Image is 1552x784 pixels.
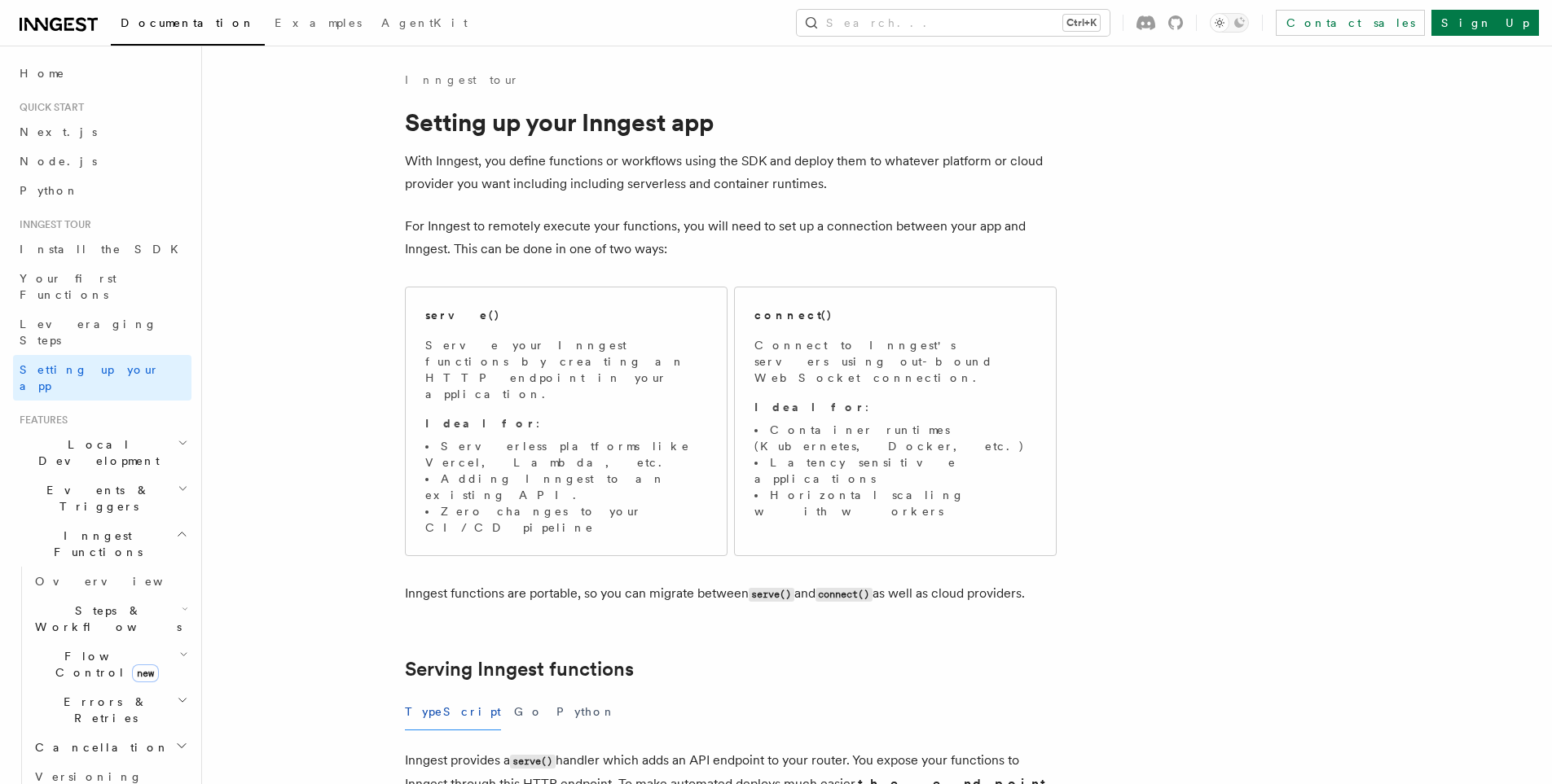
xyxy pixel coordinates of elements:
a: Sign Up [1431,10,1539,36]
a: AgentKit [372,5,477,44]
li: Zero changes to your CI/CD pipeline [425,503,707,536]
button: Flow Controlnew [29,642,191,687]
p: With Inngest, you define functions or workflows using the SDK and deploy them to whatever platfor... [405,150,1057,195]
a: Install the SDK [13,234,191,264]
h2: serve() [425,307,500,323]
button: Inngest Functions [13,521,191,567]
span: Cancellation [29,739,169,756]
a: Next.js [13,117,191,147]
p: For Inngest to remotely execute your functions, you will need to set up a connection between your... [405,215,1057,261]
button: Search...Ctrl+K [797,10,1110,36]
code: serve() [510,755,556,769]
a: Contact sales [1276,10,1425,36]
p: Connect to Inngest's servers using out-bound WebSocket connection. [754,337,1036,386]
span: Overview [35,575,203,588]
p: Serve your Inngest functions by creating an HTTP endpoint in your application. [425,337,707,402]
a: Inngest tour [405,72,519,88]
span: Steps & Workflows [29,602,182,635]
span: Documentation [121,16,255,29]
a: Leveraging Steps [13,309,191,355]
p: : [754,399,1036,415]
span: Examples [275,16,362,29]
button: Local Development [13,430,191,475]
span: Your first Functions [20,272,117,301]
span: Next.js [20,125,97,138]
h1: Setting up your Inngest app [405,107,1057,137]
span: Setting up your app [20,363,160,392]
p: : [425,415,707,431]
kbd: Ctrl+K [1063,15,1100,31]
li: Serverless platforms like Vercel, Lambda, etc. [425,438,707,471]
button: Python [556,694,616,730]
a: connect()Connect to Inngest's servers using out-bound WebSocket connection.Ideal for:Container ru... [734,287,1057,556]
li: Latency sensitive applications [754,454,1036,487]
li: Horizontal scaling with workers [754,487,1036,519]
span: Install the SDK [20,243,188,256]
span: new [132,664,159,682]
code: connect() [816,588,873,602]
button: Go [514,694,543,730]
span: Node.js [20,155,97,168]
span: Python [20,184,79,197]
h2: connect() [754,307,833,323]
span: Inngest Functions [13,528,176,560]
a: Home [13,59,191,88]
button: Errors & Retries [29,687,191,733]
span: Events & Triggers [13,482,178,515]
span: Errors & Retries [29,694,177,726]
button: Events & Triggers [13,475,191,521]
button: TypeScript [405,694,501,730]
p: Inngest functions are portable, so you can migrate between and as well as cloud providers. [405,582,1057,606]
span: AgentKit [381,16,468,29]
span: Inngest tour [13,218,91,231]
a: Overview [29,567,191,596]
button: Steps & Workflows [29,596,191,642]
span: Home [20,65,65,81]
a: Node.js [13,147,191,176]
span: Quick start [13,101,84,114]
span: Features [13,414,68,427]
button: Cancellation [29,733,191,762]
a: Examples [265,5,372,44]
a: Setting up your app [13,355,191,401]
button: Toggle dark mode [1210,13,1249,33]
li: Adding Inngest to an existing API. [425,471,707,503]
a: Documentation [111,5,265,46]
span: Local Development [13,436,178,469]
a: Your first Functions [13,264,191,309]
span: Flow Control [29,648,179,681]
code: serve() [749,588,794,602]
a: serve()Serve your Inngest functions by creating an HTTP endpoint in your application.Ideal for:Se... [405,287,728,556]
li: Container runtimes (Kubernetes, Docker, etc.) [754,422,1036,454]
span: Leveraging Steps [20,318,157,347]
a: Python [13,176,191,205]
span: Versioning [35,770,143,783]
a: Serving Inngest functions [405,658,634,681]
strong: Ideal for [754,401,865,414]
strong: Ideal for [425,417,536,430]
